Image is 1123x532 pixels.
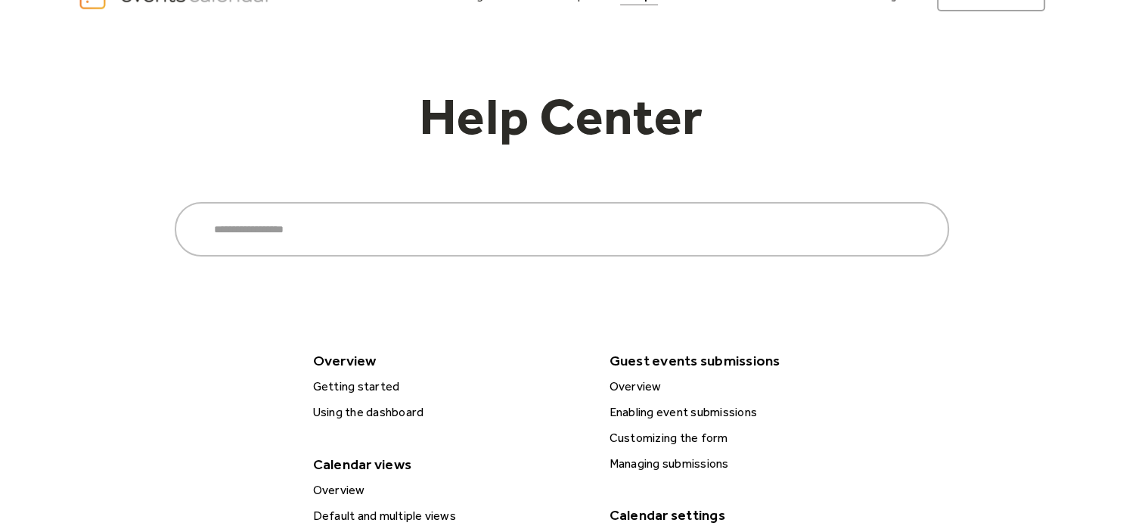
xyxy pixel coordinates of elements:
[309,377,591,397] div: Getting started
[605,454,888,474] div: Managing submissions
[307,481,591,500] a: Overview
[309,506,591,526] div: Default and multiple views
[306,347,590,374] div: Overview
[309,403,591,422] div: Using the dashboard
[602,502,886,528] div: Calendar settings
[603,428,888,448] a: Customizing the form
[605,428,888,448] div: Customizing the form
[309,481,591,500] div: Overview
[605,403,888,422] div: Enabling event submissions
[306,451,590,478] div: Calendar views
[603,454,888,474] a: Managing submissions
[307,403,591,422] a: Using the dashboard
[307,377,591,397] a: Getting started
[603,377,888,397] a: Overview
[602,347,886,374] div: Guest events submissions
[350,90,774,157] h1: Help Center
[603,403,888,422] a: Enabling event submissions
[307,506,591,526] a: Default and multiple views
[605,377,888,397] div: Overview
